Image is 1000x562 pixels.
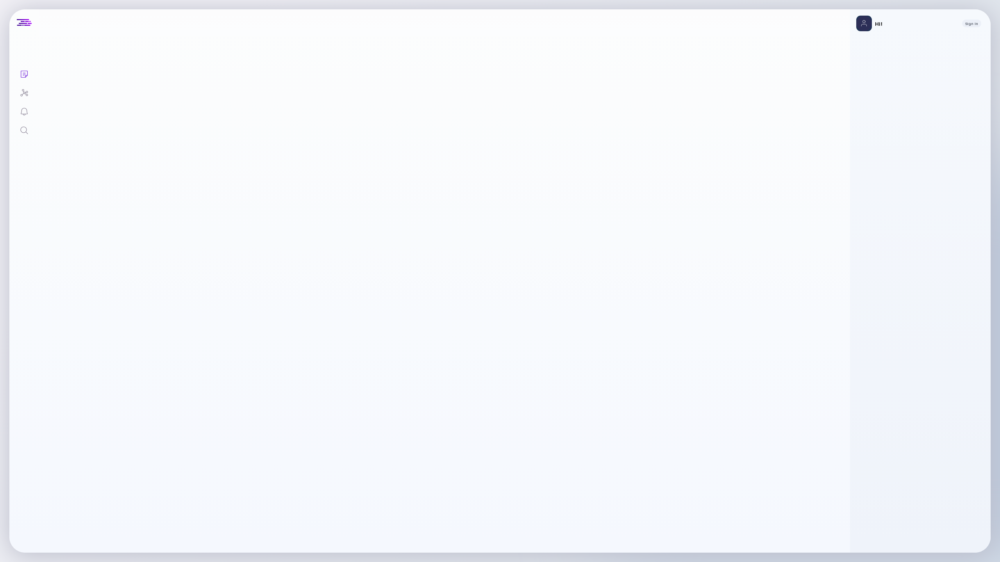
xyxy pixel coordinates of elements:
a: Investor Map [9,83,39,101]
a: Search [9,120,39,139]
button: Sign In [962,20,981,27]
a: Reminders [9,101,39,120]
div: Hi! [875,20,956,27]
a: Lists [9,64,39,83]
img: Profile Picture [856,16,872,31]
